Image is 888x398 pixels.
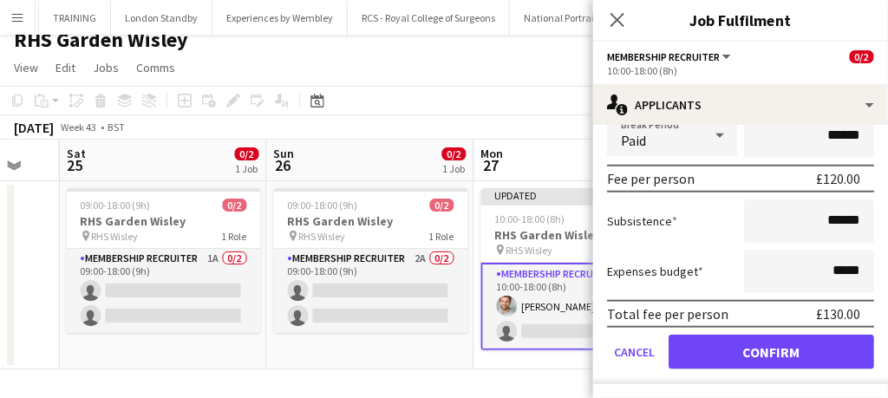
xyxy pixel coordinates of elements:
[57,121,101,134] span: Week 43
[288,199,358,212] span: 09:00-18:00 (9h)
[506,244,553,257] span: RHS Wisley
[67,188,261,333] app-job-card: 09:00-18:00 (9h)0/2RHS Garden Wisley RHS Wisley1 RoleMembership Recruiter1A0/209:00-18:00 (9h)
[481,227,676,243] h3: RHS Garden Wisley
[129,56,182,79] a: Comms
[64,155,86,175] span: 25
[271,155,295,175] span: 26
[274,188,468,333] app-job-card: 09:00-18:00 (9h)0/2RHS Garden Wisley RHS Wisley1 RoleMembership Recruiter2A0/209:00-18:00 (9h)
[299,230,346,243] span: RHS Wisley
[481,188,676,202] div: Updated
[14,60,38,75] span: View
[607,50,720,63] span: Membership Recruiter
[495,212,565,225] span: 10:00-18:00 (8h)
[607,264,703,279] label: Expenses budget
[92,230,139,243] span: RHS Wisley
[81,199,151,212] span: 09:00-18:00 (9h)
[816,305,860,323] div: £130.00
[443,162,466,175] div: 1 Job
[274,146,295,161] span: Sun
[93,60,119,75] span: Jobs
[429,230,454,243] span: 1 Role
[236,162,258,175] div: 1 Job
[136,60,175,75] span: Comms
[481,146,504,161] span: Mon
[593,84,888,126] div: Applicants
[607,305,728,323] div: Total fee per person
[607,213,677,229] label: Subsistence
[274,213,468,229] h3: RHS Garden Wisley
[479,155,504,175] span: 27
[14,27,188,53] h1: RHS Garden Wisley
[607,64,874,77] div: 10:00-18:00 (8h)
[621,132,646,149] span: Paid
[593,9,888,31] h3: Job Fulfilment
[430,199,454,212] span: 0/2
[39,1,111,35] button: TRAINING
[14,119,54,136] div: [DATE]
[212,1,348,35] button: Experiences by Wembley
[222,230,247,243] span: 1 Role
[274,249,468,333] app-card-role: Membership Recruiter2A0/209:00-18:00 (9h)
[67,213,261,229] h3: RHS Garden Wisley
[86,56,126,79] a: Jobs
[816,170,860,187] div: £120.00
[607,50,734,63] button: Membership Recruiter
[55,60,75,75] span: Edit
[510,1,674,35] button: National Portrait Gallery (NPG)
[669,335,874,369] button: Confirm
[111,1,212,35] button: London Standby
[607,170,695,187] div: Fee per person
[607,335,662,369] button: Cancel
[481,188,676,350] app-job-card: Updated10:00-18:00 (8h)1/2RHS Garden Wisley RHS Wisley1 RoleMembership Recruiter3A1/210:00-18:00 ...
[67,249,261,333] app-card-role: Membership Recruiter1A0/209:00-18:00 (9h)
[481,263,676,350] app-card-role: Membership Recruiter3A1/210:00-18:00 (8h)[PERSON_NAME]
[442,147,467,160] span: 0/2
[223,199,247,212] span: 0/2
[235,147,259,160] span: 0/2
[348,1,510,35] button: RCS - Royal College of Surgeons
[850,50,874,63] span: 0/2
[108,121,125,134] div: BST
[49,56,82,79] a: Edit
[67,146,86,161] span: Sat
[7,56,45,79] a: View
